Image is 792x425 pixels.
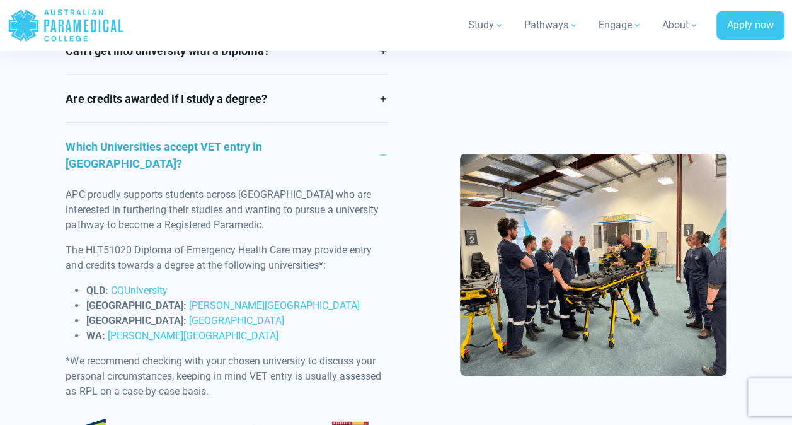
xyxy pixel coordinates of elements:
p: The HLT51020 Diploma of Emergency Health Care may provide entry and credits towards a degree at t... [66,243,388,273]
a: Pathways [517,8,586,43]
a: Study [461,8,512,43]
a: [GEOGRAPHIC_DATA] [188,315,284,327]
a: CQUniversity [110,284,167,296]
strong: WA: [86,330,105,342]
a: Which Universities accept VET entry in [GEOGRAPHIC_DATA]? [66,123,388,187]
strong: [GEOGRAPHIC_DATA]: [86,315,186,327]
a: Engage [591,8,650,43]
strong: [GEOGRAPHIC_DATA]: [86,300,186,311]
p: APC proudly supports students across [GEOGRAPHIC_DATA] who are interested in furthering their stu... [66,187,388,233]
p: *We recommend checking with your chosen university to discuss your personal circumstances, keepin... [66,354,388,399]
a: Are credits awarded if I study a degree? [66,75,388,122]
a: [PERSON_NAME][GEOGRAPHIC_DATA] [188,300,359,311]
a: Apply now [716,11,784,40]
a: Australian Paramedical College [8,5,124,46]
strong: QLD: [86,284,108,296]
a: [PERSON_NAME][GEOGRAPHIC_DATA] [107,330,278,342]
a: About [655,8,706,43]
